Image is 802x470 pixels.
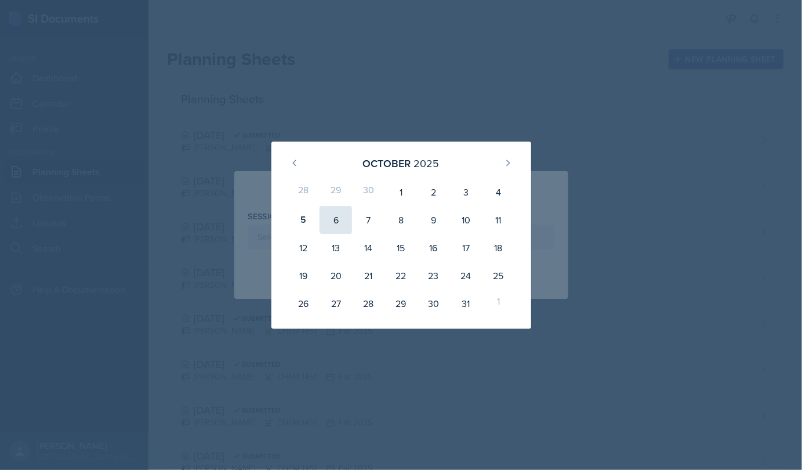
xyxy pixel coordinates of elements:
div: 7 [352,206,384,234]
div: 19 [288,262,320,290]
div: 4 [482,178,514,206]
div: 28 [352,290,384,317]
div: 8 [384,206,417,234]
div: 12 [288,234,320,262]
div: 5 [288,206,320,234]
div: 3 [449,178,482,206]
div: 15 [384,234,417,262]
div: 22 [384,262,417,290]
div: October [363,156,411,171]
div: 17 [449,234,482,262]
div: 6 [320,206,352,234]
div: 26 [288,290,320,317]
div: 20 [320,262,352,290]
div: 31 [449,290,482,317]
div: 29 [320,178,352,206]
div: 24 [449,262,482,290]
div: 16 [417,234,449,262]
div: 30 [417,290,449,317]
div: 29 [384,290,417,317]
div: 25 [482,262,514,290]
div: 1 [482,290,514,317]
div: 30 [352,178,384,206]
div: 2025 [414,156,440,171]
div: 18 [482,234,514,262]
div: 13 [320,234,352,262]
div: 14 [352,234,384,262]
div: 21 [352,262,384,290]
div: 9 [417,206,449,234]
div: 2 [417,178,449,206]
div: 23 [417,262,449,290]
div: 28 [288,178,320,206]
div: 27 [320,290,352,317]
div: 10 [449,206,482,234]
div: 11 [482,206,514,234]
div: 1 [384,178,417,206]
